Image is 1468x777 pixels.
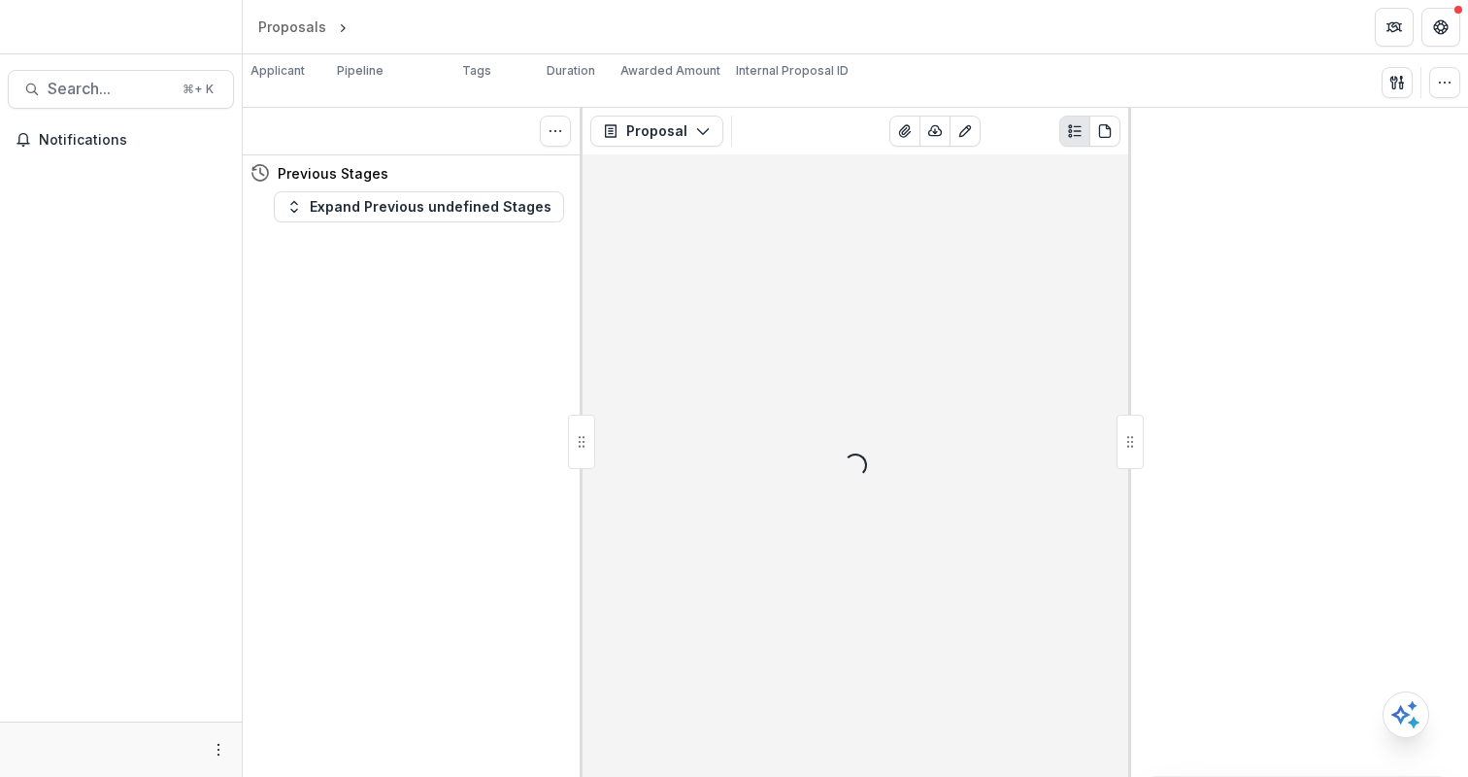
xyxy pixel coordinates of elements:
[8,124,234,155] button: Notifications
[1089,116,1120,147] button: PDF view
[250,62,305,80] p: Applicant
[1059,116,1090,147] button: Plaintext view
[278,163,388,184] h4: Previous Stages
[250,13,334,41] a: Proposals
[179,79,217,100] div: ⌘ + K
[462,62,491,80] p: Tags
[39,132,226,149] span: Notifications
[1421,8,1460,47] button: Get Help
[1375,8,1414,47] button: Partners
[547,62,595,80] p: Duration
[250,13,434,41] nav: breadcrumb
[48,80,171,98] span: Search...
[540,116,571,147] button: Toggle View Cancelled Tasks
[736,62,849,80] p: Internal Proposal ID
[258,17,326,37] div: Proposals
[207,738,230,761] button: More
[1383,692,1429,738] button: Open AI Assistant
[337,62,384,80] p: Pipeline
[950,116,981,147] button: Edit as form
[889,116,920,147] button: View Attached Files
[620,62,720,80] p: Awarded Amount
[8,70,234,109] button: Search...
[274,191,564,222] button: Expand Previous undefined Stages
[590,116,723,147] button: Proposal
